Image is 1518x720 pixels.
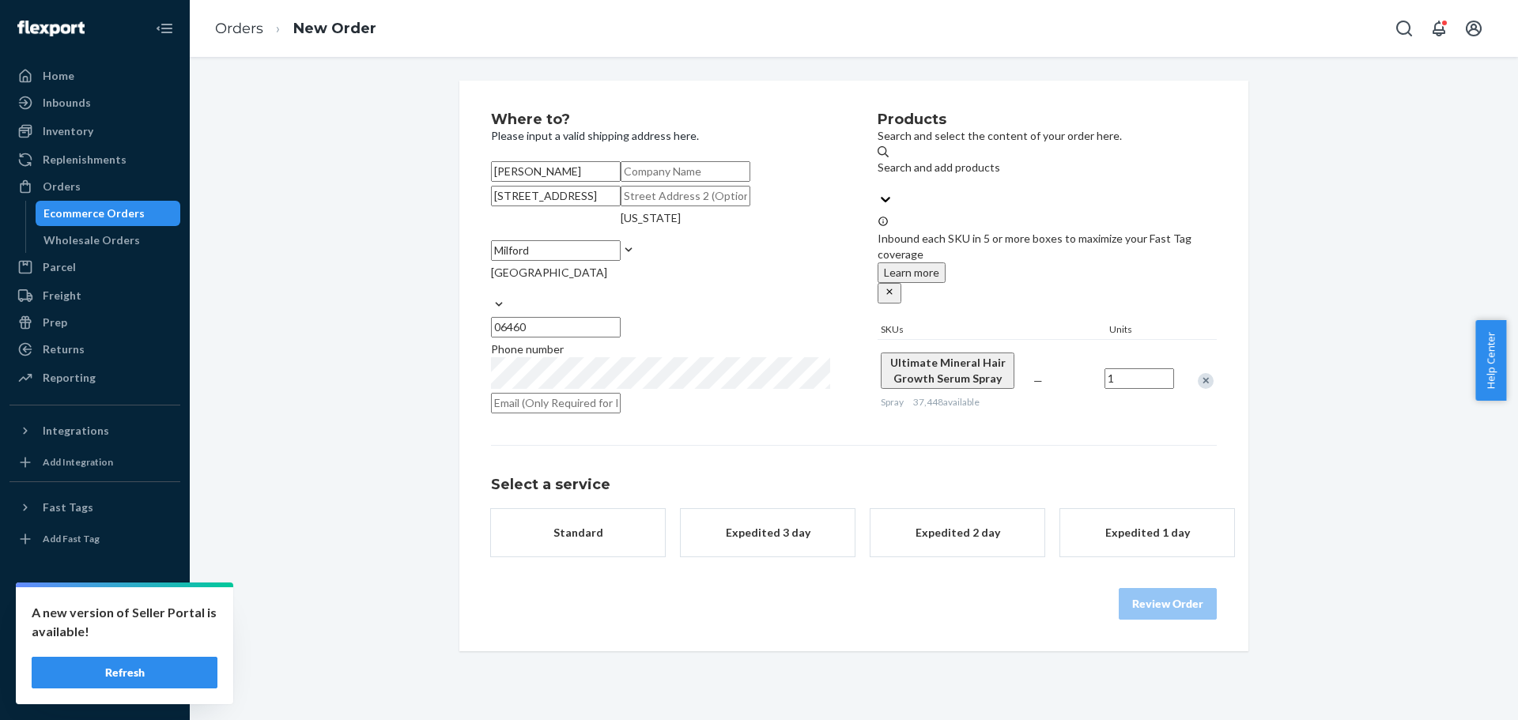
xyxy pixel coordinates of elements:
button: Help Center [1475,320,1506,401]
div: Fast Tags [43,499,93,515]
button: Expedited 2 day [870,509,1044,556]
a: Inventory [9,119,180,144]
input: ZIP Code [491,317,621,337]
button: Open notifications [1423,13,1455,44]
input: Street Address 2 (Optional) [621,186,750,206]
span: — [1033,374,1043,387]
div: Remove Item [1198,373,1214,389]
div: Inventory [43,123,93,139]
button: Fast Tags [9,495,180,520]
a: Prep [9,310,180,335]
input: Email (Only Required for International) [491,393,621,413]
a: Parcel [9,254,180,280]
a: Orders [9,174,180,199]
div: SKUs [878,322,1106,339]
div: Expedited 2 day [894,525,1021,541]
a: Wholesale Orders [36,228,181,253]
div: Add Fast Tag [43,532,100,545]
div: Parcel [43,259,76,275]
button: Close Navigation [149,13,180,44]
div: Units [1106,322,1177,339]
input: Street Address [491,186,621,206]
button: Refresh [32,657,217,688]
a: Settings [9,595,180,620]
button: Integrations [9,418,180,443]
a: Help Center [9,649,180,674]
span: Phone number [491,342,564,356]
div: Returns [43,341,85,357]
p: A new version of Seller Portal is available! [32,603,217,641]
button: Expedited 3 day [681,509,855,556]
img: Flexport logo [17,21,85,36]
ol: breadcrumbs [202,6,389,52]
span: Spray [881,396,904,408]
button: Expedited 1 day [1060,509,1234,556]
h1: Select a service [491,477,1217,493]
div: Integrations [43,423,109,439]
div: Freight [43,288,81,303]
a: Replenishments [9,147,180,172]
a: Home [9,63,180,89]
div: [US_STATE] [621,210,681,226]
a: New Order [293,20,376,37]
div: Reporting [43,370,96,386]
div: Wholesale Orders [43,232,140,248]
span: Ultimate Mineral Hair Growth Serum Spray [890,356,1006,385]
button: close [878,283,901,303]
div: Expedited 1 day [1084,525,1210,541]
input: Company Name [621,161,750,182]
a: Add Integration [9,450,180,475]
button: Standard [491,509,665,556]
a: Ecommerce Orders [36,201,181,226]
a: Orders [215,20,263,37]
span: 37,448 available [913,396,980,408]
a: Reporting [9,365,180,390]
div: Orders [43,179,81,194]
div: Expedited 3 day [704,525,831,541]
button: Review Order [1119,588,1217,620]
a: Talk to Support [9,622,180,647]
div: Home [43,68,74,84]
a: Add Fast Tag [9,526,180,552]
input: [GEOGRAPHIC_DATA] [491,281,493,296]
a: Inbounds [9,90,180,115]
input: [US_STATE] [621,226,622,242]
div: Prep [43,315,67,330]
button: Give Feedback [9,676,180,701]
input: Quantity [1105,368,1174,389]
button: Learn more [878,262,946,283]
div: Ecommerce Orders [43,205,145,221]
h2: Products [878,112,1217,128]
div: Inbounds [43,95,91,111]
a: Returns [9,337,180,362]
h2: Where to? [491,112,830,128]
input: First & Last Name [491,161,621,182]
button: Ultimate Mineral Hair Growth Serum Spray [881,352,1014,389]
div: Inbound each SKU in 5 or more boxes to maximize your Fast Tag coverage [878,215,1217,303]
a: Freight [9,283,180,308]
div: [GEOGRAPHIC_DATA] [491,265,607,281]
button: Open Search Box [1388,13,1420,44]
p: Please input a valid shipping address here. [491,128,830,144]
button: Open account menu [1458,13,1490,44]
div: Add Integration [43,455,113,469]
input: City [491,240,621,261]
div: Standard [515,525,641,541]
div: Replenishments [43,152,126,168]
p: Search and select the content of your order here. [878,128,1217,144]
div: Search and add products [878,160,1000,175]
